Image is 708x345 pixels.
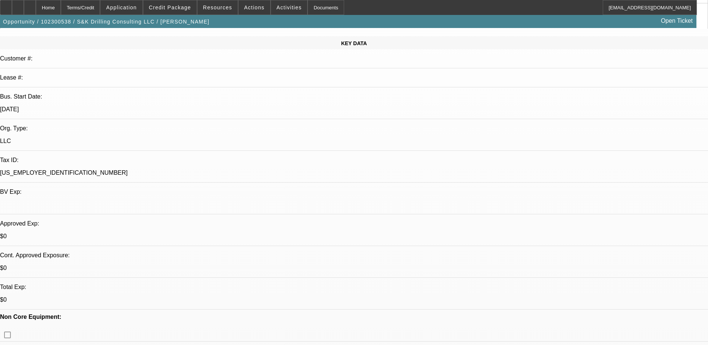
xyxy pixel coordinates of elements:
[3,19,209,25] span: Opportunity / 102300538 / S&K Drilling Consulting LLC / [PERSON_NAME]
[100,0,142,15] button: Application
[197,0,238,15] button: Resources
[106,4,137,10] span: Application
[277,4,302,10] span: Activities
[244,4,265,10] span: Actions
[658,15,696,27] a: Open Ticket
[238,0,270,15] button: Actions
[271,0,308,15] button: Activities
[149,4,191,10] span: Credit Package
[143,0,197,15] button: Credit Package
[341,40,367,46] span: KEY DATA
[203,4,232,10] span: Resources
